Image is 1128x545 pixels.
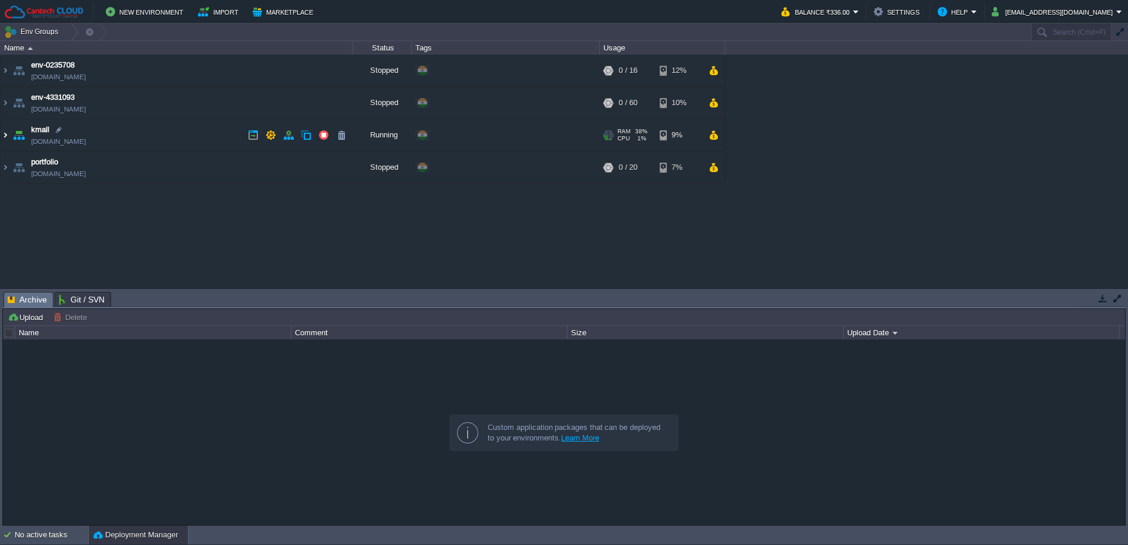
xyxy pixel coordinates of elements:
button: Help [938,5,971,19]
button: Import [198,5,242,19]
div: Name [1,41,352,55]
div: 10% [660,87,698,119]
div: 7% [660,152,698,183]
button: Upload [8,312,46,322]
div: Custom application packages that can be deployed to your environments. [488,422,669,443]
span: 1% [634,135,646,142]
img: AMDAwAAAACH5BAEAAAAALAAAAAABAAEAAAICRAEAOw== [11,119,27,151]
a: Learn More [561,433,599,442]
div: 0 / 16 [619,55,637,86]
img: AMDAwAAAACH5BAEAAAAALAAAAAABAAEAAAICRAEAOw== [1,152,10,183]
div: Tags [412,41,599,55]
button: [EMAIL_ADDRESS][DOMAIN_NAME] [992,5,1116,19]
button: Delete [53,312,90,322]
img: AMDAwAAAACH5BAEAAAAALAAAAAABAAEAAAICRAEAOw== [1,119,10,151]
button: New Environment [106,5,187,19]
div: Status [354,41,411,55]
button: Settings [874,5,923,19]
a: [DOMAIN_NAME] [31,168,86,180]
div: 9% [660,119,698,151]
img: AMDAwAAAACH5BAEAAAAALAAAAAABAAEAAAICRAEAOw== [11,152,27,183]
a: [DOMAIN_NAME] [31,71,86,83]
img: AMDAwAAAACH5BAEAAAAALAAAAAABAAEAAAICRAEAOw== [1,87,10,119]
div: 12% [660,55,698,86]
img: AMDAwAAAACH5BAEAAAAALAAAAAABAAEAAAICRAEAOw== [28,47,33,50]
a: [DOMAIN_NAME] [31,103,86,115]
div: Comment [292,326,567,339]
img: Cantech Cloud [4,5,84,19]
div: Upload Date [844,326,1119,339]
div: Size [568,326,843,339]
span: Archive [8,292,47,307]
div: No active tasks [15,526,88,544]
a: [DOMAIN_NAME] [31,136,86,147]
a: portfolio [31,156,58,168]
button: Marketplace [253,5,317,19]
div: Stopped [353,55,412,86]
div: 0 / 60 [619,87,637,119]
button: Env Groups [4,23,62,40]
span: 38% [635,128,647,135]
button: Balance ₹336.00 [781,5,853,19]
div: Name [16,326,291,339]
a: env-0235708 [31,59,75,71]
img: AMDAwAAAACH5BAEAAAAALAAAAAABAAEAAAICRAEAOw== [11,55,27,86]
div: Running [353,119,412,151]
img: AMDAwAAAACH5BAEAAAAALAAAAAABAAEAAAICRAEAOw== [11,87,27,119]
span: RAM [617,128,630,135]
span: Git / SVN [59,292,105,307]
div: Usage [600,41,724,55]
a: kmall [31,124,49,136]
span: CPU [617,135,630,142]
div: Stopped [353,87,412,119]
div: Stopped [353,152,412,183]
button: Deployment Manager [93,529,178,541]
img: AMDAwAAAACH5BAEAAAAALAAAAAABAAEAAAICRAEAOw== [1,55,10,86]
div: 0 / 20 [619,152,637,183]
a: env-4331093 [31,92,75,103]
